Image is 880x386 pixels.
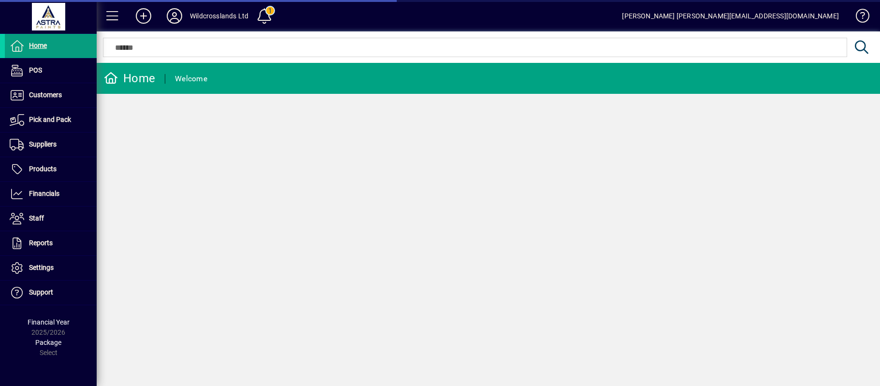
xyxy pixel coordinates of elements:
a: Settings [5,256,97,280]
div: Welcome [175,71,207,87]
span: Financials [29,190,59,197]
a: Reports [5,231,97,255]
a: POS [5,59,97,83]
span: Settings [29,264,54,271]
a: Support [5,281,97,305]
a: Knowledge Base [849,2,868,33]
span: Financial Year [28,318,70,326]
span: Reports [29,239,53,247]
span: POS [29,66,42,74]
a: Products [5,157,97,181]
a: Pick and Pack [5,108,97,132]
span: Support [29,288,53,296]
a: Customers [5,83,97,107]
span: Suppliers [29,140,57,148]
span: Staff [29,214,44,222]
div: [PERSON_NAME] [PERSON_NAME][EMAIL_ADDRESS][DOMAIN_NAME] [622,8,839,24]
a: Financials [5,182,97,206]
span: Customers [29,91,62,99]
a: Suppliers [5,133,97,157]
button: Add [128,7,159,25]
span: Package [35,339,61,346]
div: Home [104,71,155,86]
a: Staff [5,207,97,231]
button: Profile [159,7,190,25]
span: Products [29,165,57,173]
span: Home [29,42,47,49]
span: Pick and Pack [29,116,71,123]
div: Wildcrosslands Ltd [190,8,248,24]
